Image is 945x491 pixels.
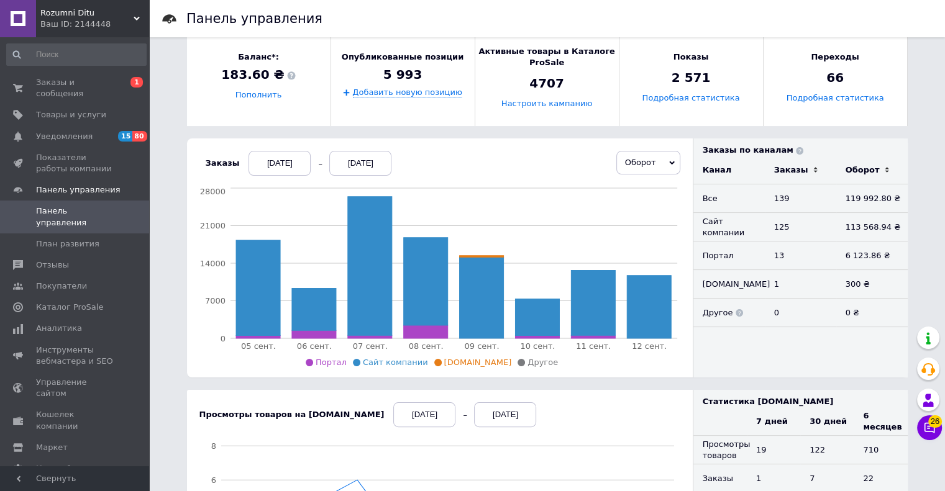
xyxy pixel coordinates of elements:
span: Маркет [36,442,68,453]
tspan: 0 [220,334,225,343]
td: [DOMAIN_NAME] [693,270,765,299]
span: Отзывы [36,259,69,271]
span: Инструменты вебмастера и SEO [36,345,115,367]
span: Каталог ProSale [36,302,103,313]
span: Rozumni Ditu [40,7,134,19]
span: Управление сайтом [36,377,115,399]
a: Пополнить [235,91,282,100]
span: Товары и услуги [36,109,106,120]
span: Панель управления [36,184,121,196]
td: 300 ₴ [836,270,908,299]
span: Аналитика [36,323,82,334]
td: Просмотры товаров [693,436,747,464]
div: [DATE] [249,151,311,176]
div: Заказы по каналам [703,145,908,156]
td: Все [693,184,765,213]
a: Настроить кампанию [501,99,592,109]
tspan: 05 сент. [240,341,275,351]
td: 710 [854,436,907,464]
tspan: 12 сент. [632,341,667,351]
span: План развития [36,238,99,250]
span: Опубликованные позиции [342,52,463,63]
span: 4707 [529,75,564,92]
span: Показатели работы компании [36,152,115,174]
span: Баланс*: [221,52,295,63]
button: Чат с покупателем26 [917,415,942,440]
tspan: 11 сент. [576,341,611,351]
span: Показы [673,52,709,63]
span: 26 [928,415,942,428]
span: [DOMAIN_NAME] [444,358,512,367]
span: Активные товары в Каталоге ProSale [475,46,619,68]
span: 5 993 [383,66,422,83]
div: Статистика [DOMAIN_NAME] [703,396,908,407]
span: 2 571 [672,70,711,87]
td: 139 [765,184,836,213]
div: [DATE] [329,151,391,176]
a: Подробная статистика [786,94,883,103]
div: [DATE] [474,402,536,427]
tspan: 06 сент. [296,341,331,351]
tspan: 10 сент. [520,341,555,351]
span: 15 [118,131,132,142]
td: 0 [765,299,836,327]
span: Уведомления [36,131,93,142]
td: 1 [765,270,836,299]
span: Переходы [811,52,859,63]
span: Сайт компании [363,358,428,367]
tspan: 08 сент. [408,341,443,351]
span: Оборот [625,158,656,167]
tspan: 21000 [199,221,225,230]
th: 7 дней [747,407,800,436]
span: Другое [527,358,558,367]
tspan: 14000 [199,259,225,268]
span: 66 [826,70,844,87]
td: 13 [765,241,836,270]
td: 19 [747,436,800,464]
tspan: 07 сент. [352,341,387,351]
td: 113 568.94 ₴ [836,213,908,241]
div: [DATE] [393,402,455,427]
td: 0 ₴ [836,299,908,327]
td: Портал [693,241,765,270]
tspan: 7000 [204,296,225,305]
td: Сайт компании [693,213,765,241]
span: 1 [130,77,143,88]
span: Заказы и сообщения [36,77,115,99]
div: Оборот [846,164,880,176]
tspan: 8 [211,441,216,451]
tspan: 09 сент. [464,341,499,351]
span: Портал [316,358,347,367]
th: 6 месяцев [854,407,907,436]
a: Подробная статистика [642,94,739,103]
div: Заказы [206,158,240,169]
div: Заказы [774,164,808,176]
span: 183.60 ₴ [221,66,295,84]
tspan: 6 [211,475,216,485]
span: 80 [132,131,147,142]
tspan: 28000 [199,187,225,196]
td: 125 [765,213,836,241]
span: Панель управления [36,205,115,228]
td: Другое [693,299,765,327]
td: 6 123.86 ₴ [836,241,908,270]
div: Ваш ID: 2144448 [40,19,149,30]
span: Кошелек компании [36,409,115,431]
span: Настройки [36,463,81,474]
input: Поиск [6,43,147,66]
a: Добавить новую позицию [352,88,462,97]
td: 119 992.80 ₴ [836,184,908,213]
td: Канал [693,156,765,184]
td: 122 [800,436,854,464]
span: Покупатели [36,281,87,292]
div: Просмотры товаров на [DOMAIN_NAME] [199,409,385,420]
h1: Панель управления [186,11,322,26]
th: 30 дней [800,407,854,436]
